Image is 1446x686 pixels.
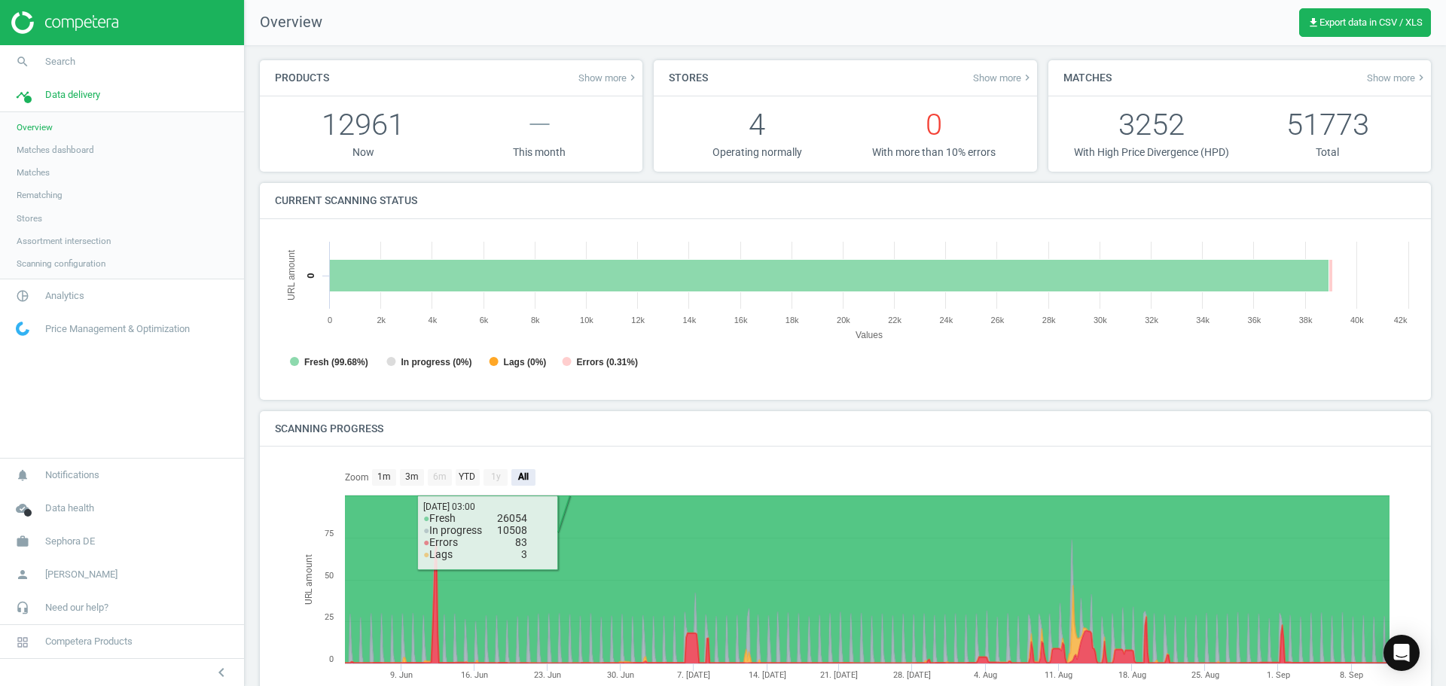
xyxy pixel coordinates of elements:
[8,593,37,622] i: headset_mic
[786,316,799,325] text: 18k
[528,107,551,142] span: —
[856,330,883,340] tspan: Values
[1299,8,1431,37] button: get_appExport data in CSV / XLS
[325,529,334,538] text: 75
[1063,145,1240,160] p: With High Price Divergence (HPD)
[433,471,447,482] text: 6m
[45,568,117,581] span: [PERSON_NAME]
[45,55,75,69] span: Search
[275,145,451,160] p: Now
[607,670,634,680] tspan: 30. Jun
[45,322,190,336] span: Price Management & Optimization
[423,536,473,548] span: Errors
[8,560,37,589] i: person
[423,512,471,524] span: Fresh
[8,527,37,556] i: work
[846,104,1022,145] p: 0
[521,548,527,560] span: 3
[17,144,94,156] span: Matches dashboard
[304,357,368,367] tspan: Fresh (99.68%)
[304,554,314,605] tspan: URL amount
[345,472,369,483] text: Zoom
[401,357,471,367] tspan: In progress (0%)
[837,316,850,325] text: 20k
[260,60,344,96] h4: Products
[459,471,475,482] text: YTD
[16,322,29,336] img: wGWNvw8QSZomAAAAABJRU5ErkJggg==
[203,663,240,682] button: chevron_left
[286,249,297,300] tspan: URL amount
[17,166,50,178] span: Matches
[1307,17,1423,29] span: Export data in CSV / XLS
[578,72,639,84] span: Show more
[377,471,391,482] text: 1m
[534,670,561,680] tspan: 23. Jun
[677,670,710,680] tspan: 7. [DATE]
[212,663,230,681] i: chevron_left
[1196,316,1210,325] text: 34k
[423,548,429,560] span: ●
[17,212,42,224] span: Stores
[734,316,748,325] text: 16k
[820,670,858,680] tspan: 21. [DATE]
[8,81,37,109] i: timeline
[1367,72,1427,84] a: Show morekeyboard_arrow_right
[654,60,723,96] h4: Stores
[45,468,99,482] span: Notifications
[1383,635,1420,671] div: Open Intercom Messenger
[1299,316,1313,325] text: 38k
[1042,316,1056,325] text: 28k
[423,536,429,548] span: ●
[45,88,100,102] span: Data delivery
[17,121,53,133] span: Overview
[1191,670,1219,680] tspan: 25. Aug
[45,635,133,648] span: Competera Products
[429,316,438,325] text: 4k
[973,72,1033,84] span: Show more
[305,273,316,278] text: 0
[423,524,429,536] span: ●
[17,235,111,247] span: Assortment intersection
[888,316,901,325] text: 22k
[11,11,118,34] img: ajHJNr6hYgQAAAAASUVORK5CYII=
[1367,72,1427,84] span: Show more
[1145,316,1158,325] text: 32k
[17,258,105,270] span: Scanning configuration
[974,670,997,680] tspan: 4. Aug
[325,571,334,581] text: 50
[1094,316,1107,325] text: 30k
[390,670,413,680] tspan: 9. Jun
[423,512,429,524] span: ●
[1240,145,1416,160] p: Total
[578,72,639,84] a: Show morekeyboard_arrow_right
[1048,60,1127,96] h4: Matches
[627,72,639,84] i: keyboard_arrow_right
[577,357,638,367] tspan: Errors (0.31%)
[1307,17,1319,29] i: get_app
[8,494,37,523] i: cloud_done
[1021,72,1033,84] i: keyboard_arrow_right
[1340,670,1363,680] tspan: 8. Sep
[8,47,37,76] i: search
[461,670,488,680] tspan: 16. Jun
[260,411,398,447] h4: Scanning progress
[45,601,108,614] span: Need our help?
[45,535,95,548] span: Sephora DE
[405,471,419,482] text: 3m
[1240,104,1416,145] p: 51773
[1267,670,1290,680] tspan: 1. Sep
[260,183,432,218] h4: Current scanning status
[245,12,322,33] span: Overview
[329,654,334,664] text: 0
[491,471,501,482] text: 1y
[515,536,527,548] span: 83
[846,145,1022,160] p: With more than 10% errors
[1350,316,1364,325] text: 40k
[480,316,489,325] text: 6k
[991,316,1005,325] text: 26k
[939,316,953,325] text: 24k
[504,357,547,367] tspan: Lags (0%)
[497,512,527,524] span: 26054
[451,145,627,160] p: This month
[423,502,527,560] span: [DATE] 03:00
